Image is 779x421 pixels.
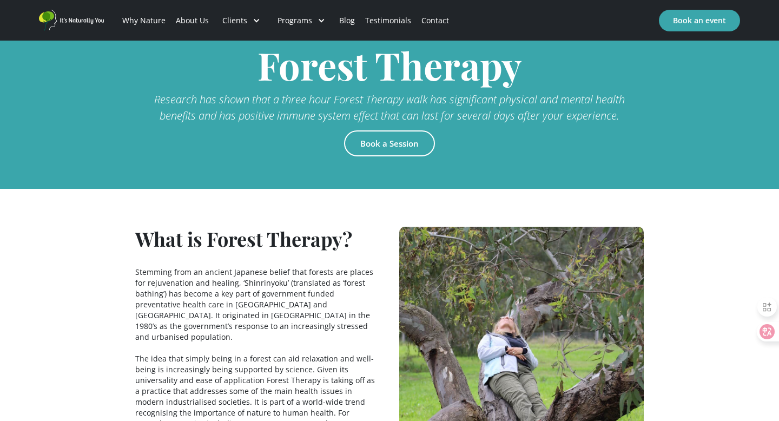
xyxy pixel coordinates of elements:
a: home [39,10,104,31]
div: Clients [214,2,269,39]
h1: ? [135,227,352,251]
div: Research has shown that a three hour Forest Therapy walk has significant physical and mental heal... [135,91,644,124]
a: Contact [417,2,454,39]
a: Why Nature [117,2,170,39]
span: What is Forest Therapy [135,226,342,252]
a: About Us [170,2,214,39]
a: Testimonials [360,2,417,39]
a: Blog [334,2,360,39]
div: Programs [269,2,334,39]
h1: Forest Therapy [241,44,538,86]
a: Book an event [659,10,740,31]
div: Programs [278,15,312,26]
a: Book a Session [344,130,435,156]
div: Clients [222,15,247,26]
